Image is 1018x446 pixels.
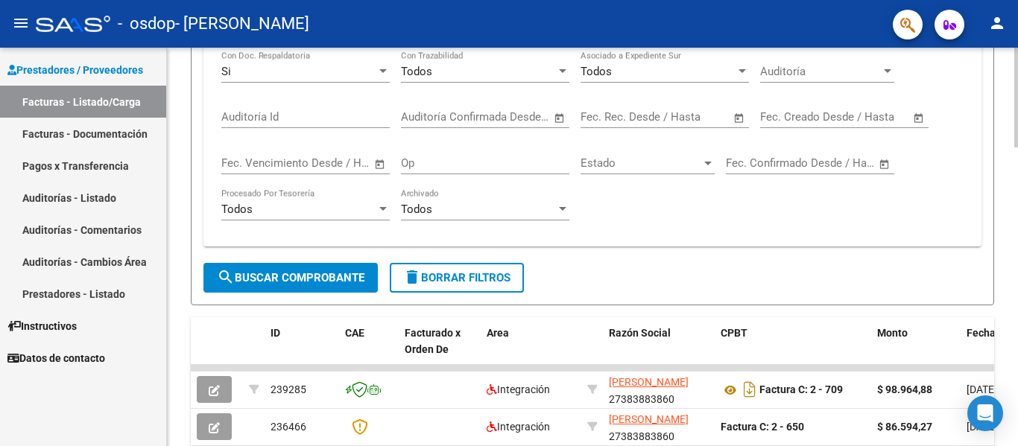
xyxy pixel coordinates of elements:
strong: Factura C: 2 - 709 [759,384,843,396]
input: End date [788,156,860,170]
span: 236466 [271,421,306,433]
span: [DATE] [967,421,997,433]
span: 239285 [271,383,306,395]
span: Todos [581,65,612,78]
span: Buscar Comprobante [217,271,364,284]
datatable-header-cell: CAE [339,317,399,383]
input: End date [642,110,715,124]
button: Open calendar [731,109,748,127]
datatable-header-cell: Area [481,317,581,383]
div: Open Intercom Messenger [967,395,1003,431]
strong: Factura C: 2 - 650 [721,421,804,433]
span: Datos de contacto [7,350,105,366]
datatable-header-cell: ID [265,317,339,383]
span: Si [221,65,231,78]
span: Borrar Filtros [403,271,510,284]
span: Todos [401,203,432,216]
mat-icon: search [217,268,235,286]
datatable-header-cell: Facturado x Orden De [399,317,481,383]
button: Open calendar [551,109,569,127]
span: Todos [401,65,432,78]
strong: $ 98.964,88 [877,383,932,395]
span: Todos [221,203,253,216]
mat-icon: person [988,14,1006,32]
input: Start date [401,110,449,124]
datatable-header-cell: Monto [871,317,961,383]
span: Prestadores / Proveedores [7,62,143,78]
button: Open calendar [876,156,894,173]
div: 27383883860 [609,411,709,442]
span: Integración [487,421,550,433]
span: Facturado x Orden De [405,327,461,356]
input: Start date [726,156,774,170]
span: Razón Social [609,327,671,339]
span: Estado [581,156,701,170]
input: End date [822,110,894,124]
button: Buscar Comprobante [203,263,378,293]
input: Start date [760,110,809,124]
button: Open calendar [911,109,928,127]
input: Start date [221,156,270,170]
input: Start date [581,110,629,124]
span: Integración [487,383,550,395]
span: CAE [345,327,364,339]
span: Monto [877,327,908,339]
button: Open calendar [372,156,389,173]
button: Borrar Filtros [390,263,524,293]
mat-icon: delete [403,268,421,286]
span: CPBT [721,327,747,339]
i: Descargar documento [740,377,759,401]
span: [DATE] [967,383,997,395]
datatable-header-cell: CPBT [715,317,871,383]
strong: $ 86.594,27 [877,421,932,433]
span: [PERSON_NAME] [609,413,689,425]
span: - [PERSON_NAME] [175,7,309,40]
input: End date [283,156,355,170]
div: 27383883860 [609,374,709,405]
span: [PERSON_NAME] [609,376,689,388]
datatable-header-cell: Razón Social [603,317,715,383]
input: End date [463,110,535,124]
mat-icon: menu [12,14,30,32]
span: Instructivos [7,318,77,334]
span: Auditoría [760,65,881,78]
span: Area [487,327,509,339]
span: - osdop [118,7,175,40]
span: ID [271,327,280,339]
